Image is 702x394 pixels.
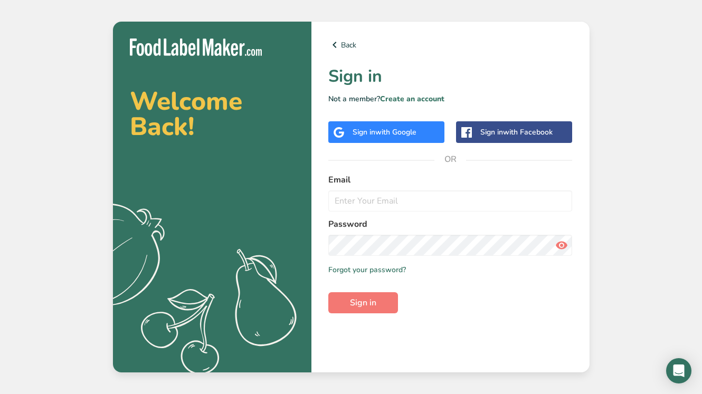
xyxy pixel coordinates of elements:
[328,93,573,104] p: Not a member?
[353,127,416,138] div: Sign in
[375,127,416,137] span: with Google
[380,94,444,104] a: Create an account
[328,292,398,313] button: Sign in
[328,264,406,275] a: Forgot your password?
[328,64,573,89] h1: Sign in
[434,143,466,175] span: OR
[130,39,262,56] img: Food Label Maker
[350,296,376,309] span: Sign in
[480,127,553,138] div: Sign in
[328,39,573,51] a: Back
[503,127,553,137] span: with Facebook
[328,218,573,230] label: Password
[666,358,691,383] div: Open Intercom Messenger
[130,89,295,139] h2: Welcome Back!
[328,174,573,186] label: Email
[328,190,573,212] input: Enter Your Email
